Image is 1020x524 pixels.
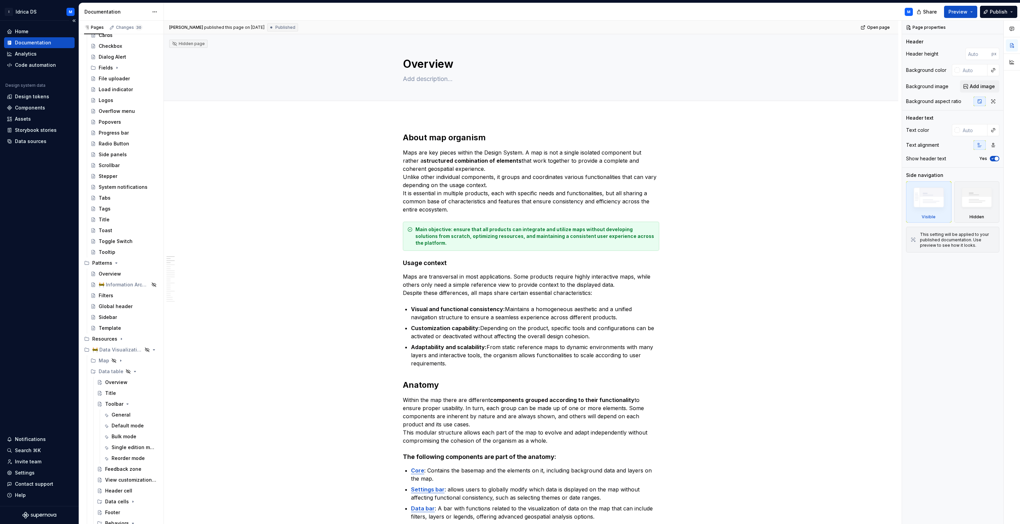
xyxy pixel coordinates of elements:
[960,124,987,136] input: Auto
[99,227,112,234] div: Toast
[88,355,161,366] div: Map
[88,41,161,52] a: Checkbox
[913,6,941,18] button: Share
[169,25,203,30] span: [PERSON_NAME]
[4,91,75,102] a: Design tokens
[411,305,659,321] p: Maintains a homogeneous aesthetic and a unified navigation structure to ensure a seamless experie...
[15,93,49,100] div: Design tokens
[99,43,122,49] div: Checkbox
[960,80,999,93] button: Add image
[84,25,104,30] div: Pages
[105,390,116,397] div: Title
[1,4,77,19] button: IIdrica DSM
[88,301,161,312] a: Global header
[101,420,161,431] a: Default mode
[275,25,295,30] span: Published
[415,226,655,246] strong: Main objective: ensure that all products can integrate and utilize maps without developing soluti...
[88,225,161,236] a: Toast
[969,214,984,220] div: Hidden
[4,136,75,147] a: Data sources
[99,238,133,245] div: Toggle Switch
[88,312,161,323] a: Sidebar
[88,182,161,193] a: System notifications
[980,6,1017,18] button: Publish
[4,467,75,478] a: Settings
[906,83,948,90] div: Background image
[411,324,659,340] p: Depending on the product, specific tools and configurations can be activated or deactivated witho...
[411,467,424,474] a: Core
[99,119,121,125] div: Popovers
[88,171,161,182] a: Stepper
[88,73,161,84] a: File uploader
[88,203,161,214] a: Tags
[401,56,658,72] textarea: Overview
[403,273,659,297] p: Maps are transversal in most applications. Some products require highly interactive maps, while o...
[99,129,129,136] div: Progress bar
[101,409,161,420] a: General
[88,106,161,117] a: Overflow menu
[105,477,157,483] div: View customization Panel
[15,436,46,443] div: Notifications
[944,6,977,18] button: Preview
[99,108,135,115] div: Overflow menu
[69,9,72,15] div: M
[4,434,75,445] button: Notifications
[116,25,142,30] div: Changes
[88,247,161,258] a: Tooltip
[88,127,161,138] a: Progress bar
[411,486,445,493] a: Settings bar
[99,54,126,60] div: Dialog Alert
[99,325,121,331] div: Template
[4,114,75,124] a: Assets
[99,140,129,147] div: Radio Button
[99,151,127,158] div: Side panels
[15,116,31,122] div: Assets
[135,25,142,30] span: 30
[906,127,929,134] div: Text color
[99,270,121,277] div: Overview
[411,344,487,350] strong: Adaptability and scalability:
[4,445,75,456] button: Search ⌘K
[4,60,75,70] a: Code automation
[4,479,75,489] button: Contact support
[99,173,117,180] div: Stepper
[5,83,45,88] div: Design system data
[4,456,75,467] a: Invite team
[16,8,37,15] div: Idrica DS
[69,16,79,25] button: Collapse sidebar
[22,512,56,519] svg: Supernova Logo
[88,84,161,95] a: Load indicator
[424,157,522,164] strong: structured combination of elements
[88,149,161,160] a: Side panels
[99,292,113,299] div: Filters
[99,368,123,375] div: Data table
[15,62,56,68] div: Code automation
[112,433,136,440] div: Bulk mode
[403,380,659,390] h2: Anatomy
[105,401,123,407] div: Toolbar
[94,475,161,485] a: View customization Panel
[4,490,75,501] button: Help
[88,30,161,41] a: Cards
[105,379,127,386] div: Overview
[92,336,117,342] div: Resources
[411,505,435,512] a: Data bar
[906,155,946,162] div: Show header text
[4,102,75,113] a: Components
[411,343,659,367] p: From static reference maps to dynamic environments with many layers and interactive tools, the or...
[906,51,938,57] div: Header height
[204,25,264,30] div: published this page on [DATE]
[84,8,149,15] div: Documentation
[99,357,109,364] div: Map
[403,259,659,267] h4: Usage context
[81,334,161,344] div: Resources
[992,51,997,57] p: px
[88,366,161,377] div: Data table
[94,464,161,475] a: Feedback zone
[906,115,934,121] div: Header text
[4,48,75,59] a: Analytics
[81,344,161,355] div: 🚧 Data Visualization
